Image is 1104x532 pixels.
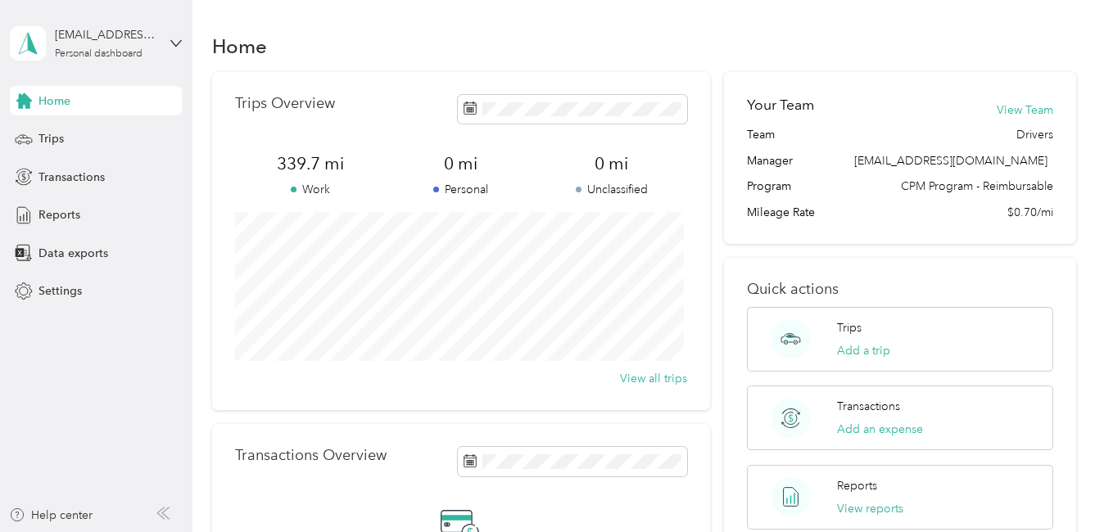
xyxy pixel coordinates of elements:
span: Mileage Rate [747,204,815,221]
p: Trips [837,319,862,336]
span: 0 mi [386,152,536,175]
p: Work [235,181,386,198]
button: Add an expense [837,421,923,438]
p: Quick actions [747,281,1052,298]
h2: Your Team [747,95,814,115]
p: Trips Overview [235,95,335,112]
span: $0.70/mi [1007,204,1053,221]
span: [EMAIL_ADDRESS][DOMAIN_NAME] [854,154,1047,168]
span: CPM Program - Reimbursable [901,178,1053,195]
button: Help center [9,507,93,524]
button: Add a trip [837,342,890,359]
span: Transactions [38,169,105,186]
button: View all trips [620,370,687,387]
iframe: Everlance-gr Chat Button Frame [1012,440,1104,532]
span: Team [747,126,775,143]
button: View reports [837,500,903,517]
p: Unclassified [536,181,687,198]
button: View Team [997,101,1053,119]
span: Settings [38,282,82,300]
span: Trips [38,130,64,147]
div: [EMAIL_ADDRESS][DOMAIN_NAME] [55,26,157,43]
h1: Home [212,38,267,55]
p: Personal [386,181,536,198]
span: Manager [747,152,793,169]
span: Drivers [1016,126,1053,143]
p: Reports [837,477,877,494]
span: Program [747,178,791,195]
span: 0 mi [536,152,687,175]
span: Reports [38,206,80,223]
div: Personal dashboard [55,49,143,59]
span: Data exports [38,245,108,262]
p: Transactions [837,398,900,415]
p: Transactions Overview [235,447,387,464]
span: 339.7 mi [235,152,386,175]
span: Home [38,92,70,110]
